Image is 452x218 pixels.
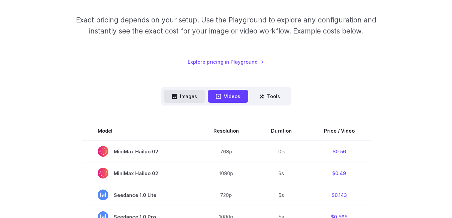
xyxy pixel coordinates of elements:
th: Model [82,122,197,140]
td: 720p [197,184,255,206]
th: Duration [255,122,308,140]
th: Resolution [197,122,255,140]
td: 5s [255,184,308,206]
button: Tools [251,90,288,103]
button: Videos [208,90,248,103]
span: MiniMax Hailuo 02 [98,146,181,157]
p: Exact pricing depends on your setup. Use the Playground to explore any configuration and instantl... [73,14,378,37]
td: 1080p [197,162,255,184]
button: Images [164,90,205,103]
td: 10s [255,140,308,162]
td: $0.143 [308,184,371,206]
td: 768p [197,140,255,162]
td: 6s [255,162,308,184]
span: Seedance 1.0 Lite [98,190,181,200]
span: MiniMax Hailuo 02 [98,168,181,178]
th: Price / Video [308,122,371,140]
td: $0.49 [308,162,371,184]
a: Explore pricing in Playground [188,58,264,66]
td: $0.56 [308,140,371,162]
